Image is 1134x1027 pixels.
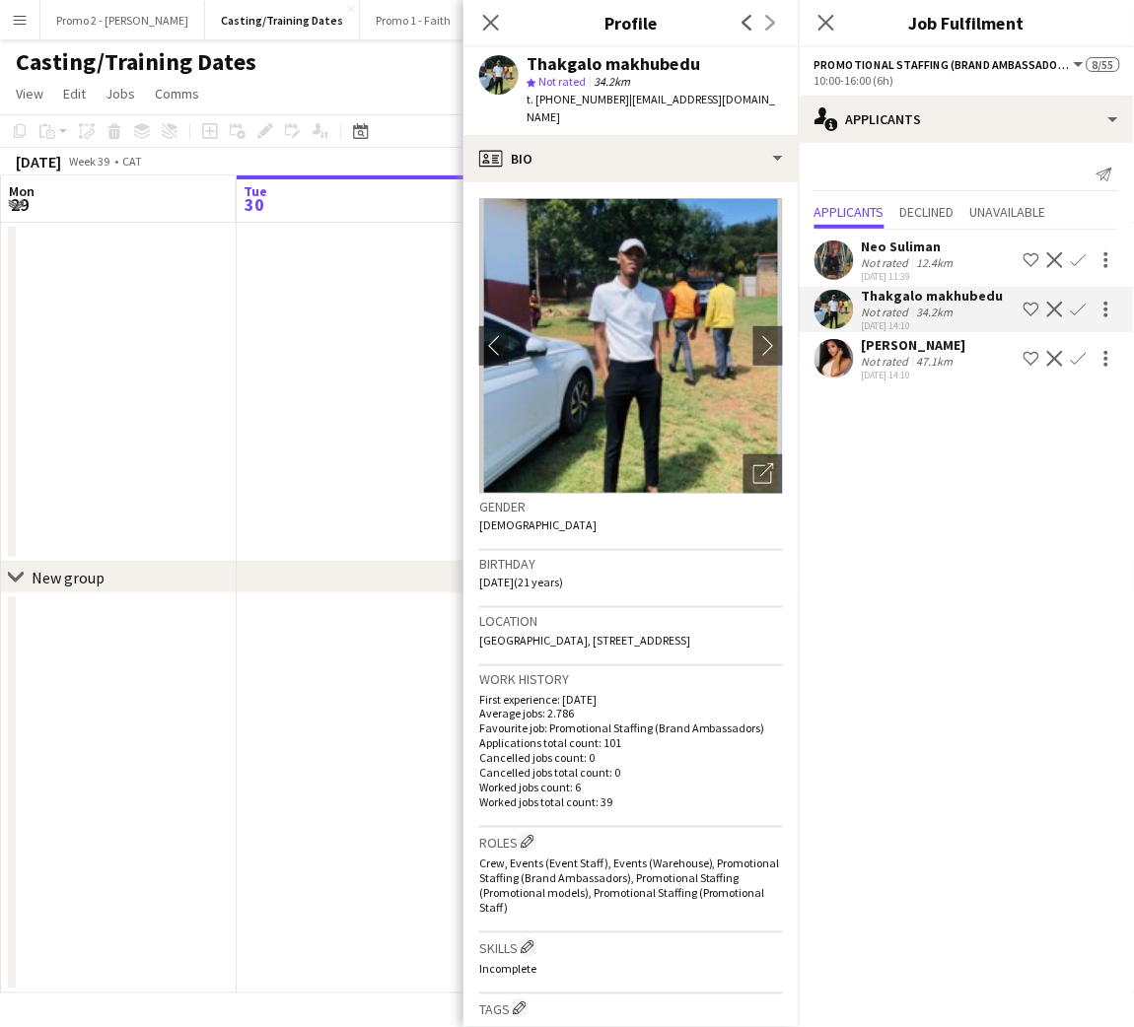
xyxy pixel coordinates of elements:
[479,832,783,853] h3: Roles
[479,670,783,688] h3: Work history
[527,92,776,124] span: | [EMAIL_ADDRESS][DOMAIN_NAME]
[862,369,966,381] div: [DATE] 14:10
[16,85,43,103] span: View
[862,354,913,369] div: Not rated
[479,517,597,532] span: [DEMOGRAPHIC_DATA]
[479,707,783,721] p: Average jobs: 2.786
[799,96,1134,143] div: Applicants
[205,1,360,39] button: Casting/Training Dates
[479,962,783,977] p: Incomplete
[479,751,783,766] p: Cancelled jobs count: 0
[862,238,957,255] div: Neo Suliman
[55,81,94,106] a: Edit
[463,10,799,35] h3: Profile
[913,305,957,319] div: 34.2km
[970,205,1046,219] span: Unavailable
[463,135,799,182] div: Bio
[862,319,1004,332] div: [DATE] 14:10
[479,198,783,494] img: Crew avatar or photo
[900,205,955,219] span: Declined
[242,193,268,216] span: 30
[479,498,783,515] h3: Gender
[8,81,51,106] a: View
[32,568,105,587] div: New group
[913,255,957,270] div: 12.4km
[479,575,563,589] span: [DATE] (21 years)
[479,781,783,795] p: Worked jobs count: 6
[479,692,783,707] p: First experience: [DATE]
[479,998,783,1019] h3: Tags
[360,1,467,39] button: Promo 1 - Faith
[479,766,783,781] p: Cancelled jobs total count: 0
[6,193,35,216] span: 29
[65,154,114,169] span: Week 39
[527,92,629,106] span: t. [PHONE_NUMBER]
[479,555,783,573] h3: Birthday
[16,47,256,77] h1: Casting/Training Dates
[815,57,1071,72] span: Promotional Staffing (Brand Ambassadors)
[862,305,913,319] div: Not rated
[479,721,783,736] p: Favourite job: Promotional Staffing (Brand Ambassadors)
[479,856,780,916] span: Crew, Events (Event Staff), Events (Warehouse), Promotional Staffing (Brand Ambassadors), Promoti...
[155,85,199,103] span: Comms
[106,85,135,103] span: Jobs
[147,81,207,106] a: Comms
[744,454,783,494] div: Open photos pop-in
[40,1,205,39] button: Promo 2 - [PERSON_NAME]
[815,57,1087,72] button: Promotional Staffing (Brand Ambassadors)
[63,85,86,103] span: Edit
[799,10,1134,35] h3: Job Fulfilment
[815,205,885,219] span: Applicants
[479,937,783,958] h3: Skills
[122,154,142,169] div: CAT
[527,55,700,73] div: Thakgalo makhubedu
[479,612,783,630] h3: Location
[862,336,966,354] div: [PERSON_NAME]
[479,795,783,810] p: Worked jobs total count: 39
[1087,57,1120,72] span: 8/55
[9,182,35,200] span: Mon
[815,73,1118,88] div: 10:00-16:00 (6h)
[862,255,913,270] div: Not rated
[862,270,957,283] div: [DATE] 11:39
[16,152,61,171] div: [DATE]
[479,736,783,751] p: Applications total count: 101
[590,74,634,89] span: 34.2km
[479,633,690,648] span: [GEOGRAPHIC_DATA], [STREET_ADDRESS]
[862,287,1004,305] div: Thakgalo makhubedu
[913,354,957,369] div: 47.1km
[538,74,586,89] span: Not rated
[98,81,143,106] a: Jobs
[245,182,268,200] span: Tue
